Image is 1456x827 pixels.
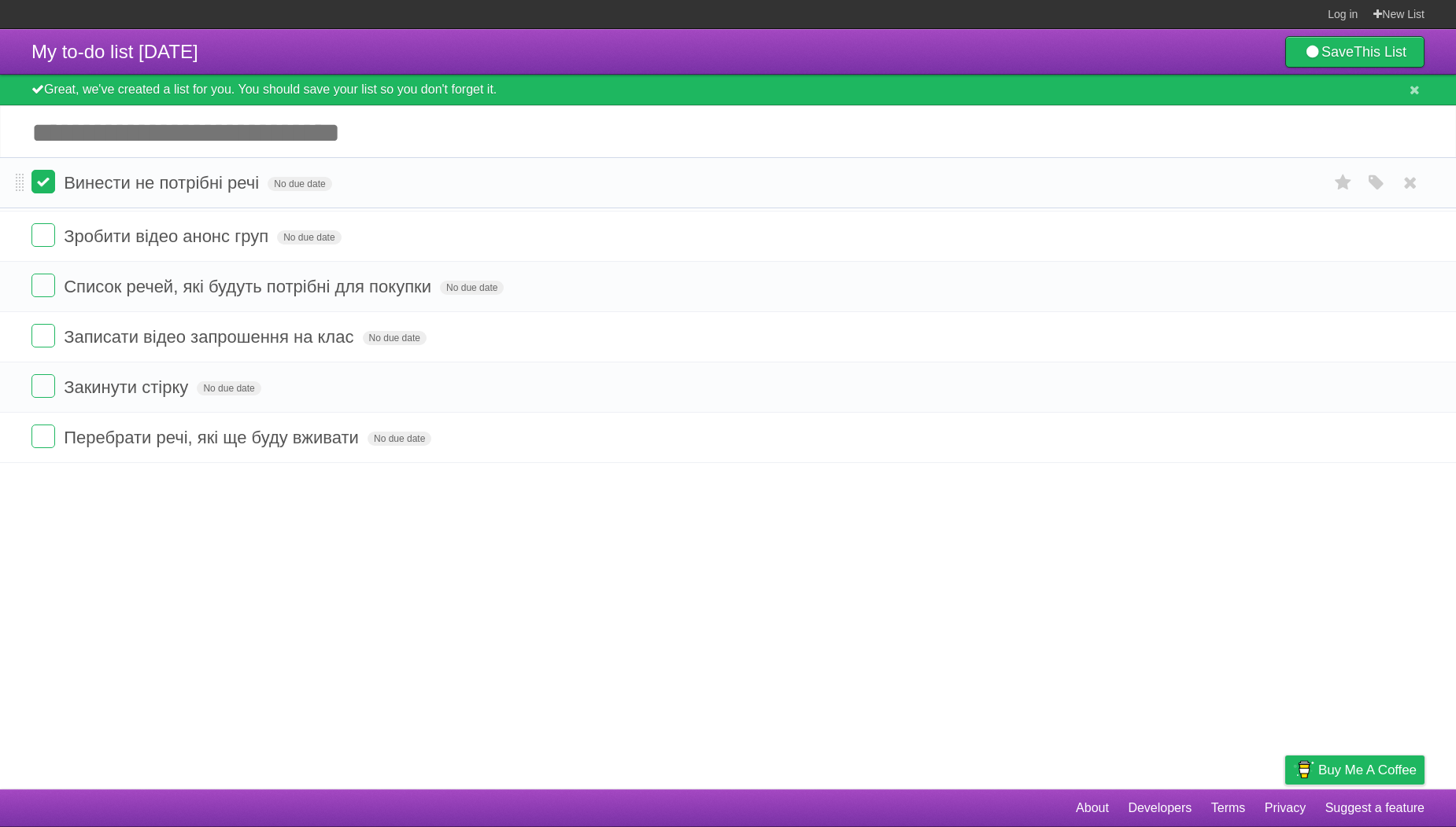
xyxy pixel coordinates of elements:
label: Done [31,374,55,398]
label: Star task [1329,170,1358,196]
label: Done [31,274,55,297]
a: About [1076,793,1109,823]
b: This List [1354,44,1406,60]
label: Done [31,425,55,448]
a: Terms [1211,793,1246,823]
span: Перебрати речі, які ще буду вживати [64,428,363,447]
label: Done [31,324,55,347]
a: SaveThis List [1285,36,1425,68]
span: Список речей, які будуть потрібні для покупки [64,277,435,296]
span: No due date [197,381,261,395]
span: Buy me a coffee [1318,756,1417,784]
img: Buy me a coffee [1293,756,1314,783]
span: Винести не потрібні речі [64,173,263,193]
span: No due date [277,230,341,244]
span: No due date [363,331,427,345]
span: My to-do list [DATE] [31,41,198,62]
span: No due date [440,281,504,295]
label: Done [31,223,55,247]
span: Записати відео запрошення на клас [64,327,357,347]
span: No due date [368,432,431,446]
a: Developers [1128,793,1192,823]
a: Privacy [1265,793,1306,823]
label: Done [31,170,55,193]
a: Buy me a coffee [1285,755,1425,785]
a: Suggest a feature [1325,793,1425,823]
span: Закинути стірку [64,377,192,397]
span: Зробити відео анонс груп [64,226,272,246]
span: No due date [268,177,331,191]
